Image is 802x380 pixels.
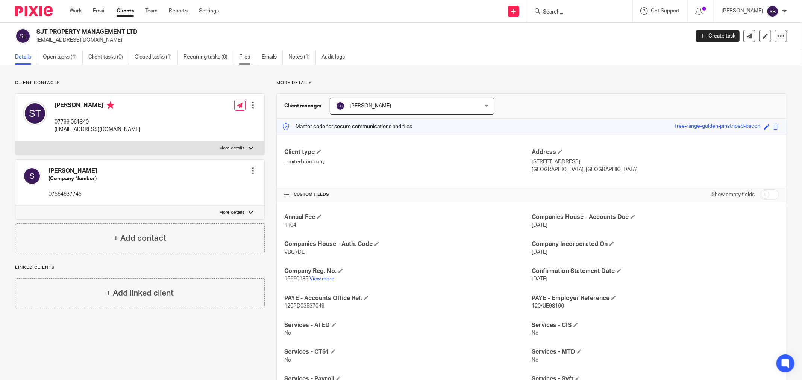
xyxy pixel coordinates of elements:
[93,7,105,15] a: Email
[114,232,166,244] h4: + Add contact
[262,50,283,65] a: Emails
[711,191,755,198] label: Show empty fields
[532,148,779,156] h4: Address
[722,7,763,15] p: [PERSON_NAME]
[696,30,740,42] a: Create task
[284,213,532,221] h4: Annual Fee
[36,36,685,44] p: [EMAIL_ADDRESS][DOMAIN_NAME]
[183,50,233,65] a: Recurring tasks (0)
[23,101,47,125] img: svg%3E
[532,303,564,309] span: 120/UE98166
[321,50,350,65] a: Audit logs
[532,166,779,173] p: [GEOGRAPHIC_DATA], [GEOGRAPHIC_DATA]
[309,276,334,282] a: View more
[282,123,412,130] p: Master code for secure communications and files
[532,330,538,336] span: No
[43,50,83,65] a: Open tasks (4)
[532,223,547,228] span: [DATE]
[532,276,547,282] span: [DATE]
[135,50,178,65] a: Closed tasks (1)
[145,7,158,15] a: Team
[106,287,174,299] h4: + Add linked client
[284,348,532,356] h4: Services - CT61
[284,192,532,198] h4: CUSTOM FIELDS
[767,5,779,17] img: svg%3E
[276,80,787,86] p: More details
[284,250,305,255] span: VBG7DE
[532,348,779,356] h4: Services - MTD
[350,103,391,109] span: [PERSON_NAME]
[532,240,779,248] h4: Company Incorporated On
[15,6,53,16] img: Pixie
[336,101,345,110] img: svg%3E
[284,294,532,302] h4: PAYE - Accounts Office Ref.
[169,7,188,15] a: Reports
[15,28,31,44] img: svg%3E
[55,126,140,133] p: [EMAIL_ADDRESS][DOMAIN_NAME]
[284,303,324,309] span: 120PD03537049
[36,28,555,36] h2: SJT PROPERTY MANAGEMENT LTD
[23,167,41,185] img: svg%3E
[675,122,760,131] div: free-range-golden-pinstriped-bacon
[284,267,532,275] h4: Company Reg. No.
[532,250,547,255] span: [DATE]
[542,9,610,16] input: Search
[15,50,37,65] a: Details
[55,118,140,126] p: 07799 061840
[532,213,779,221] h4: Companies House - Accounts Due
[15,80,265,86] p: Client contacts
[284,223,296,228] span: 1104
[284,102,322,110] h3: Client manager
[532,267,779,275] h4: Confirmation Statement Date
[49,167,97,175] h4: [PERSON_NAME]
[239,50,256,65] a: Files
[220,210,245,216] p: More details
[15,265,265,271] p: Linked clients
[532,357,538,363] span: No
[284,330,291,336] span: No
[55,101,140,111] h4: [PERSON_NAME]
[117,7,134,15] a: Clients
[107,101,114,109] i: Primary
[651,8,680,14] span: Get Support
[532,294,779,302] h4: PAYE - Employer Reference
[288,50,316,65] a: Notes (1)
[284,158,532,166] p: Limited company
[88,50,129,65] a: Client tasks (0)
[284,276,308,282] span: 15660135
[284,357,291,363] span: No
[284,240,532,248] h4: Companies House - Auth. Code
[199,7,219,15] a: Settings
[284,321,532,329] h4: Services - ATED
[49,175,97,182] h5: (Company Number)
[532,158,779,166] p: [STREET_ADDRESS]
[70,7,82,15] a: Work
[220,145,245,151] p: More details
[49,190,97,198] p: 07564637745
[532,321,779,329] h4: Services - CIS
[284,148,532,156] h4: Client type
